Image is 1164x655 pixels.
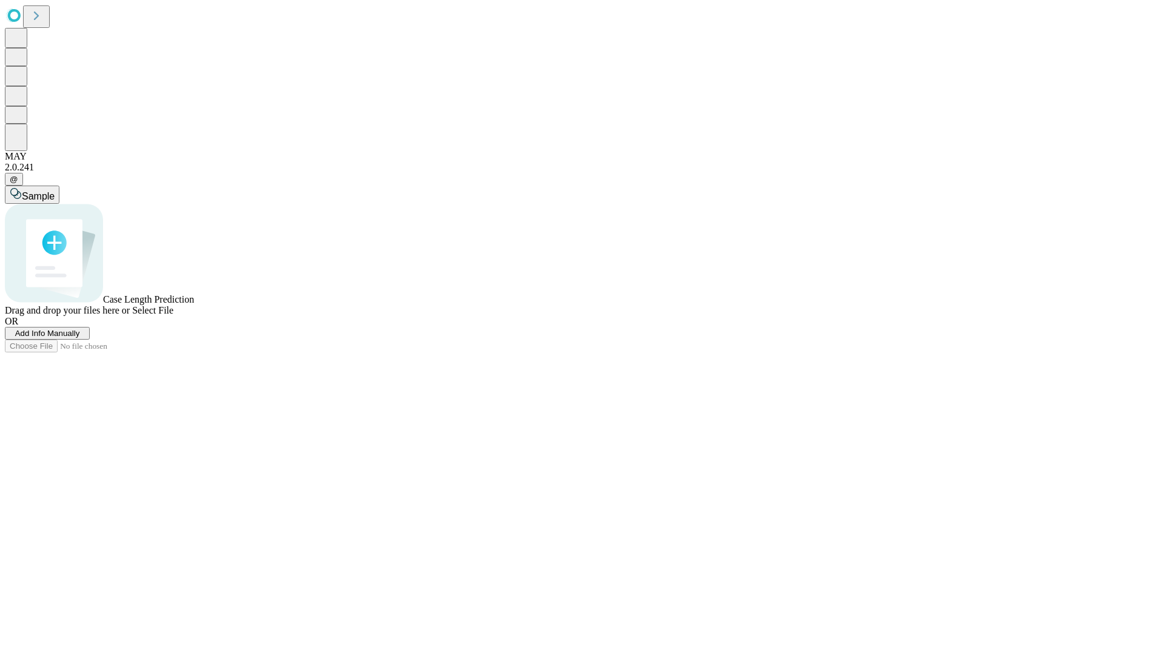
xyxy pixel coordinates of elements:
span: Add Info Manually [15,329,80,338]
button: Add Info Manually [5,327,90,340]
span: Sample [22,191,55,201]
span: Drag and drop your files here or [5,305,130,315]
span: Case Length Prediction [103,294,194,304]
span: @ [10,175,18,184]
button: @ [5,173,23,186]
div: MAY [5,151,1159,162]
div: 2.0.241 [5,162,1159,173]
span: Select File [132,305,173,315]
button: Sample [5,186,59,204]
span: OR [5,316,18,326]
